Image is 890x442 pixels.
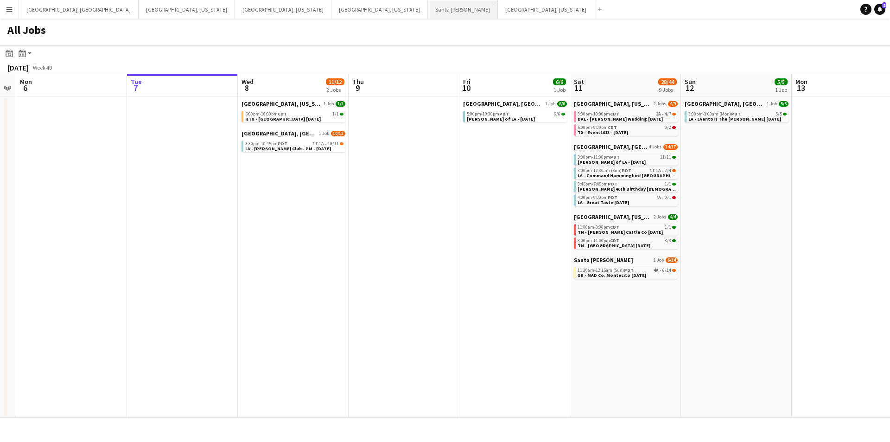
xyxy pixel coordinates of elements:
[578,124,676,135] a: 5:00pm-9:00pmCDT0/2TX - Event1013 - [DATE]
[578,224,676,235] a: 11:00am-3:00pmCDT1/1TN - [PERSON_NAME] Cattle Co [DATE]
[662,268,671,273] span: 6/14
[672,183,676,186] span: 1/1
[242,100,345,107] a: [GEOGRAPHIC_DATA], [US_STATE]1 Job1/1
[467,116,535,122] span: LA - Ebell of LA - 10.10.25
[554,112,560,116] span: 6/6
[767,101,777,107] span: 1 Job
[578,112,676,116] div: •
[665,168,671,173] span: 2/4
[245,111,343,122] a: 5:00pm-10:00pmCDT1/1HTX - [GEOGRAPHIC_DATA] [DATE]
[622,167,631,173] span: PDT
[561,113,565,115] span: 6/6
[324,101,334,107] span: 1 Job
[463,100,543,107] span: Los Angeles, CA
[312,141,318,146] span: 1I
[578,159,646,165] span: LA - Ebell of LA - 10.11.25
[31,64,54,71] span: Week 40
[672,269,676,272] span: 6/14
[351,83,364,93] span: 9
[578,182,617,186] span: 3:45pm-7:45pm
[19,0,139,19] button: [GEOGRAPHIC_DATA], [GEOGRAPHIC_DATA]
[688,112,741,116] span: 3:00pm-3:00am (Mon)
[666,257,678,263] span: 6/14
[665,225,671,230] span: 1/1
[245,112,287,116] span: 5:00pm-10:00pm
[242,77,254,86] span: Wed
[574,213,652,220] span: Nashville, Tennessee
[278,111,287,117] span: CDT
[685,100,788,107] a: [GEOGRAPHIC_DATA], [GEOGRAPHIC_DATA]1 Job5/5
[578,268,676,273] div: •
[578,195,676,200] div: •
[574,100,678,107] a: [GEOGRAPHIC_DATA], [US_STATE]2 Jobs4/9
[665,238,671,243] span: 3/3
[794,83,807,93] span: 13
[572,83,584,93] span: 11
[242,100,345,130] div: [GEOGRAPHIC_DATA], [US_STATE]1 Job1/15:00pm-10:00pmCDT1/1HTX - [GEOGRAPHIC_DATA] [DATE]
[574,256,678,263] a: Santa [PERSON_NAME]1 Job6/14
[578,195,617,200] span: 4:00pm-9:00pm
[776,112,782,116] span: 5/5
[245,146,331,152] span: LA - Jonathan Club - PM - 10.8.25
[242,100,322,107] span: Houston, Texas
[20,77,32,86] span: Mon
[656,195,661,200] span: 7A
[649,168,655,173] span: 1I
[610,111,619,117] span: CDT
[463,100,567,124] div: [GEOGRAPHIC_DATA], [GEOGRAPHIC_DATA]1 Job6/65:00pm-10:30pmPDT6/6[PERSON_NAME] of LA - [DATE]
[874,4,885,15] a: 8
[574,256,633,263] span: Santa Barbara
[463,77,470,86] span: Fri
[578,173,704,179] span: LA - Command Hummingbird Nest Ranch 10.11.25
[610,154,620,160] span: PDT
[665,195,671,200] span: 0/1
[245,141,287,146] span: 3:30pm-10:45pm
[340,142,343,145] span: 10/11
[665,112,671,116] span: 4/7
[654,101,666,107] span: 2 Jobs
[553,78,566,85] span: 6/6
[578,238,619,243] span: 3:00pm-11:00pm
[649,144,661,150] span: 4 Jobs
[319,141,324,146] span: 1A
[672,169,676,172] span: 2/4
[578,154,676,165] a: 3:00pm-11:00pmPDT11/11[PERSON_NAME] of LA - [DATE]
[685,100,765,107] span: Los Angeles, CA
[672,239,676,242] span: 3/3
[882,2,886,8] span: 8
[352,77,364,86] span: Thu
[665,125,671,130] span: 0/2
[608,124,617,130] span: CDT
[498,0,594,19] button: [GEOGRAPHIC_DATA], [US_STATE]
[574,143,678,213] div: [GEOGRAPHIC_DATA], [GEOGRAPHIC_DATA]4 Jobs14/173:00pm-11:00pmPDT11/11[PERSON_NAME] of LA - [DATE]...
[578,155,620,160] span: 3:00pm-11:00pm
[610,224,619,230] span: CDT
[326,78,344,85] span: 11/12
[656,168,661,173] span: 1A
[242,130,317,137] span: Los Angeles, CA
[578,112,619,116] span: 3:30pm-10:00pm
[610,237,619,243] span: CDT
[608,181,617,187] span: PDT
[654,214,666,220] span: 2 Jobs
[663,144,678,150] span: 14/17
[245,141,343,151] a: 3:30pm-10:45pmPDT1I1A•10/11LA - [PERSON_NAME] Club - PM - [DATE]
[578,181,676,192] a: 3:45pm-7:45pmPDT1/1[PERSON_NAME] 40th Birthday [DEMOGRAPHIC_DATA]
[131,77,142,86] span: Tue
[672,156,676,159] span: 11/11
[240,83,254,93] span: 8
[462,83,470,93] span: 10
[624,267,634,273] span: PDT
[235,0,331,19] button: [GEOGRAPHIC_DATA], [US_STATE]
[139,0,235,19] button: [GEOGRAPHIC_DATA], [US_STATE]
[467,111,565,122] a: 5:00pm-10:30pmPDT6/6[PERSON_NAME] of LA - [DATE]
[688,111,787,122] a: 3:00pm-3:00am (Mon)PDT5/5LA - Eventors The [PERSON_NAME] [DATE]
[688,116,781,122] span: LA - Eventors The Lilian 10.12.25
[578,129,628,135] span: TX - Event1013 - 10.11.25
[578,225,619,230] span: 11:00am-3:00pm
[685,77,696,86] span: Sun
[658,78,677,85] span: 28/44
[328,141,339,146] span: 10/11
[428,0,498,19] button: Santa [PERSON_NAME]
[668,101,678,107] span: 4/9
